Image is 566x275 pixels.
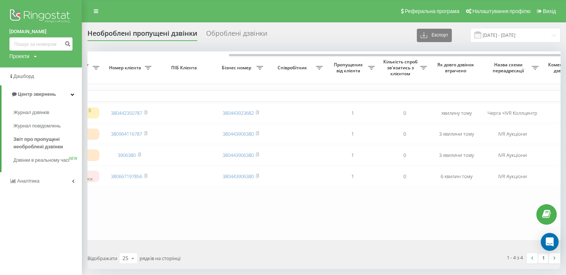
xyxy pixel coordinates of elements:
a: 380443923682 [223,110,254,116]
span: Співробітник [271,65,316,71]
span: Як довго дзвінок втрачено [437,62,477,73]
td: 3 хвилини тому [431,124,483,144]
a: 380964116787 [111,130,142,137]
span: Журнал дзвінків [13,109,49,116]
a: 380443906380 [223,130,254,137]
span: Дзвінки в реальному часі [13,157,69,164]
td: 1 [326,145,378,165]
td: 6 хвилин тому [431,167,483,186]
span: Назва схеми переадресації [486,62,532,73]
td: 1 [326,167,378,186]
td: Черга +IVR Коллцентр [483,103,542,123]
div: Необроблені пропущені дзвінки [87,29,197,41]
span: Бізнес номер [218,65,256,71]
a: 1 [538,253,549,263]
span: Центр звернень [18,91,56,97]
td: IVR Аукціони [483,145,542,165]
div: Оброблені дзвінки [206,29,267,41]
span: Вихід [543,8,556,14]
td: 0 [378,145,431,165]
a: Журнал дзвінків [13,106,82,119]
a: 380667197856 [111,173,142,180]
span: ПІБ Клієнта [162,65,208,71]
div: 1 - 4 з 4 [507,254,523,261]
td: 1 [326,103,378,123]
a: 380443906380 [223,173,254,180]
span: Аналiтика [17,178,39,184]
div: Проекти [9,53,29,60]
span: Налаштування профілю [472,8,530,14]
td: 0 [378,124,431,144]
a: Журнал повідомлень [13,119,82,133]
span: Журнал повідомлень [13,122,61,130]
a: [DOMAIN_NAME] [9,28,73,35]
a: Центр звернень [1,85,82,103]
input: Пошук за номером [9,37,73,51]
button: Експорт [417,29,452,42]
a: 3906380 [118,152,136,158]
td: IVR Аукціони [483,167,542,186]
td: хвилину тому [431,103,483,123]
span: Кількість спроб зв'язатись з клієнтом [382,59,420,76]
span: Пропущених від клієнта [330,62,368,73]
a: Дзвінки в реальному часіNEW [13,154,82,167]
a: 380443906380 [223,152,254,158]
span: Дашборд [13,73,34,79]
span: Реферальна програма [405,8,460,14]
td: 0 [378,103,431,123]
div: 25 [122,255,128,262]
div: Open Intercom Messenger [541,233,559,251]
a: 380442350787 [111,110,142,116]
td: IVR Аукціони [483,124,542,144]
span: Відображати [87,255,117,262]
td: 1 [326,124,378,144]
span: Номер клієнта [107,65,145,71]
img: Ringostat logo [9,7,73,26]
a: Звіт про пропущені необроблені дзвінки [13,133,82,154]
td: 3 хвилини тому [431,145,483,165]
span: рядків на сторінці [140,255,180,262]
span: Звіт про пропущені необроблені дзвінки [13,136,78,151]
td: 0 [378,167,431,186]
